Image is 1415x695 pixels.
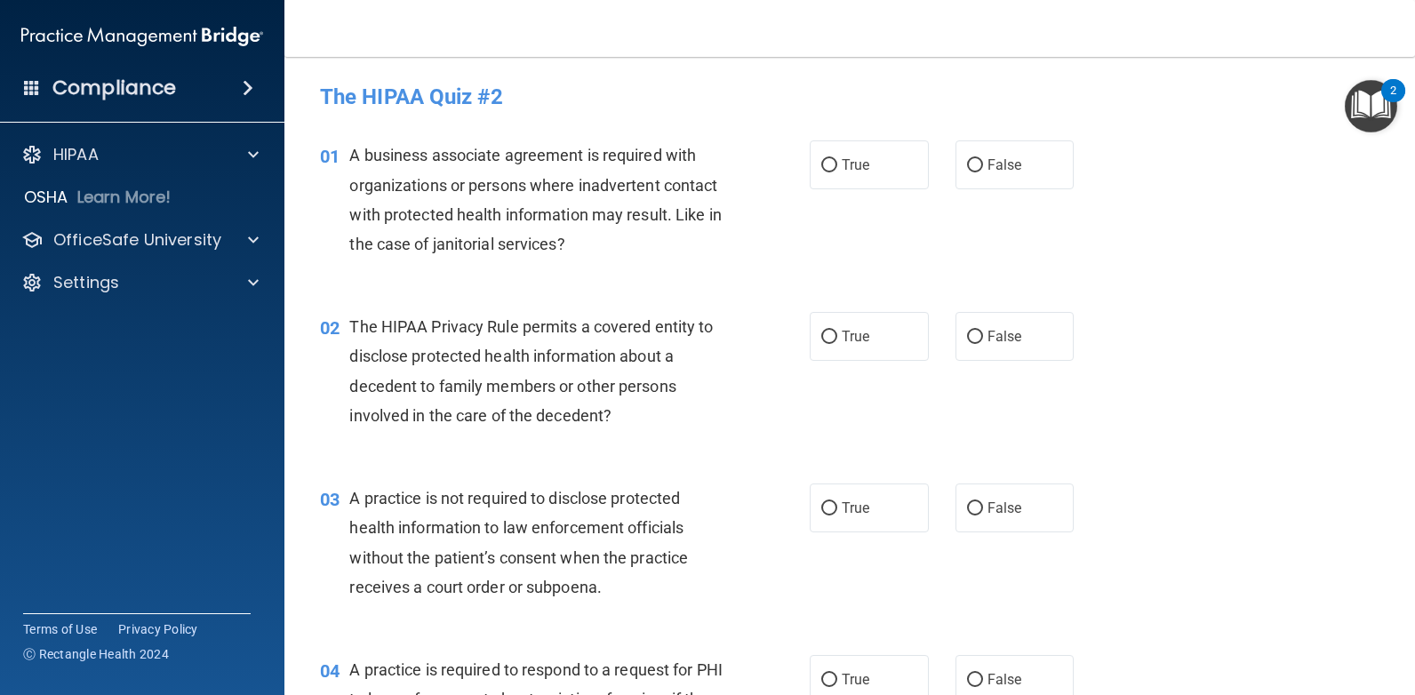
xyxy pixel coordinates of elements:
[1390,91,1396,114] div: 2
[821,331,837,344] input: True
[821,502,837,515] input: True
[842,499,869,516] span: True
[967,674,983,687] input: False
[320,489,340,510] span: 03
[987,328,1022,345] span: False
[23,620,97,638] a: Terms of Use
[967,331,983,344] input: False
[349,489,688,596] span: A practice is not required to disclose protected health information to law enforcement officials ...
[987,156,1022,173] span: False
[987,671,1022,688] span: False
[349,317,713,425] span: The HIPAA Privacy Rule permits a covered entity to disclose protected health information about a ...
[821,159,837,172] input: True
[821,674,837,687] input: True
[842,328,869,345] span: True
[53,272,119,293] p: Settings
[23,645,169,663] span: Ⓒ Rectangle Health 2024
[21,229,259,251] a: OfficeSafe University
[52,76,176,100] h4: Compliance
[53,229,221,251] p: OfficeSafe University
[349,146,721,253] span: A business associate agreement is required with organizations or persons where inadvertent contac...
[320,146,340,167] span: 01
[320,317,340,339] span: 02
[842,156,869,173] span: True
[320,85,1379,108] h4: The HIPAA Quiz #2
[21,144,259,165] a: HIPAA
[53,144,99,165] p: HIPAA
[118,620,198,638] a: Privacy Policy
[967,159,983,172] input: False
[24,187,68,208] p: OSHA
[987,499,1022,516] span: False
[967,502,983,515] input: False
[21,272,259,293] a: Settings
[320,660,340,682] span: 04
[21,19,263,54] img: PMB logo
[842,671,869,688] span: True
[1345,80,1397,132] button: Open Resource Center, 2 new notifications
[77,187,172,208] p: Learn More!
